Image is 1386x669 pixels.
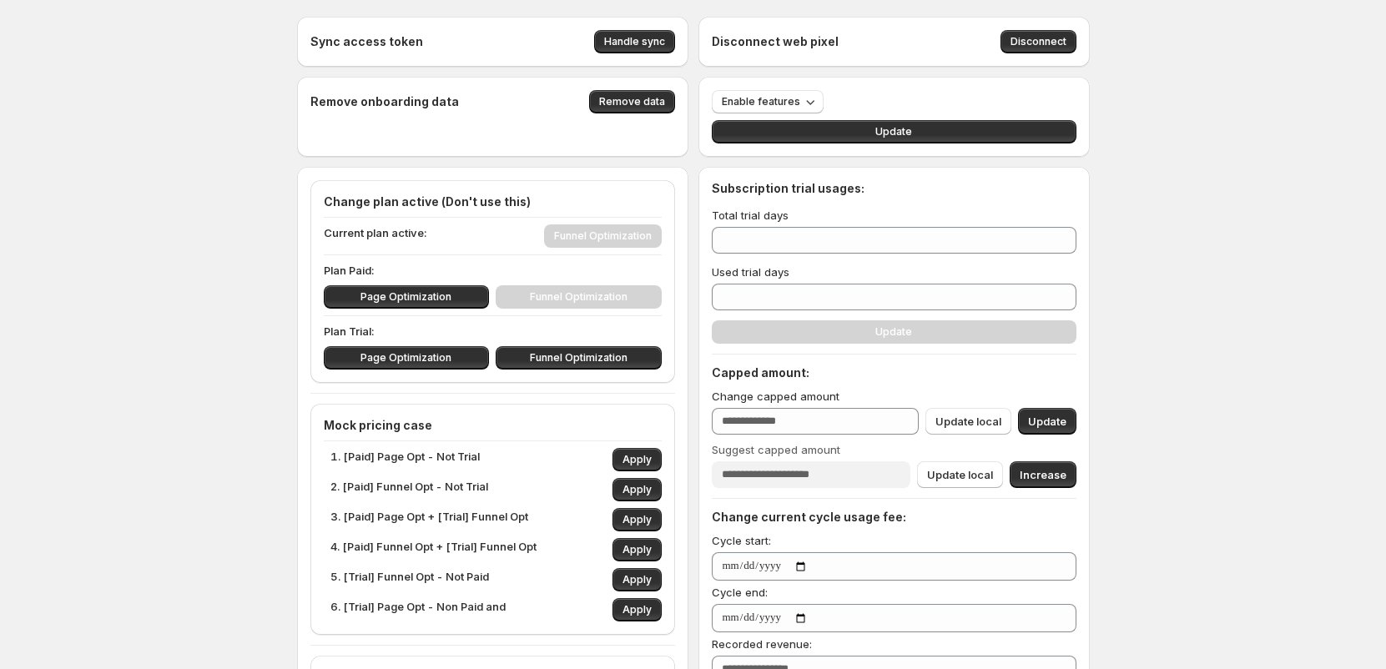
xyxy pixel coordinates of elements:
button: Page Optimization [324,285,490,309]
button: Apply [612,598,662,621]
button: Apply [612,478,662,501]
button: Page Optimization [324,346,490,370]
span: Remove data [599,95,665,108]
button: Funnel Optimization [496,346,662,370]
button: Apply [612,568,662,591]
button: Apply [612,508,662,531]
button: Handle sync [594,30,675,53]
button: Apply [612,448,662,471]
span: Cycle end: [712,586,768,599]
h4: Capped amount: [712,365,1076,381]
span: Funnel Optimization [530,351,627,365]
p: 6. [Trial] Page Opt - Non Paid and [330,598,506,621]
span: Used trial days [712,265,789,279]
button: Increase [1010,461,1076,488]
button: Disconnect [1000,30,1076,53]
span: Increase [1020,466,1066,483]
h4: Disconnect web pixel [712,33,839,50]
h4: Change current cycle usage fee: [712,509,1076,526]
span: Apply [622,603,652,616]
h4: Mock pricing case [324,417,662,434]
span: Cycle start: [712,534,771,547]
span: Update local [935,413,1001,430]
p: Plan Paid: [324,262,662,279]
span: Update [1028,413,1066,430]
p: 4. [Paid] Funnel Opt + [Trial] Funnel Opt [330,538,537,561]
button: Update local [925,408,1011,435]
button: Update [1018,408,1076,435]
h4: Change plan active (Don't use this) [324,194,662,210]
span: Suggest capped amount [712,443,840,456]
p: Current plan active: [324,224,427,248]
span: Apply [622,483,652,496]
p: 2. [Paid] Funnel Opt - Not Trial [330,478,488,501]
p: 5. [Trial] Funnel Opt - Not Paid [330,568,489,591]
h4: Sync access token [310,33,423,50]
span: Update local [927,466,993,483]
h4: Remove onboarding data [310,93,459,110]
button: Remove data [589,90,675,113]
button: Update [712,120,1076,143]
span: Handle sync [604,35,665,48]
span: Apply [622,543,652,556]
span: Page Optimization [360,290,451,304]
span: Apply [622,513,652,526]
button: Update local [917,461,1003,488]
span: Recorded revenue: [712,637,812,651]
p: 1. [Paid] Page Opt - Not Trial [330,448,480,471]
span: Enable features [722,95,800,108]
h4: Subscription trial usages: [712,180,864,197]
button: Enable features [712,90,824,113]
p: 3. [Paid] Page Opt + [Trial] Funnel Opt [330,508,528,531]
span: Total trial days [712,209,789,222]
button: Apply [612,538,662,561]
span: Update [875,125,912,138]
span: Disconnect [1011,35,1066,48]
p: Plan Trial: [324,323,662,340]
span: Apply [622,453,652,466]
span: Change capped amount [712,390,839,403]
span: Apply [622,573,652,586]
span: Page Optimization [360,351,451,365]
